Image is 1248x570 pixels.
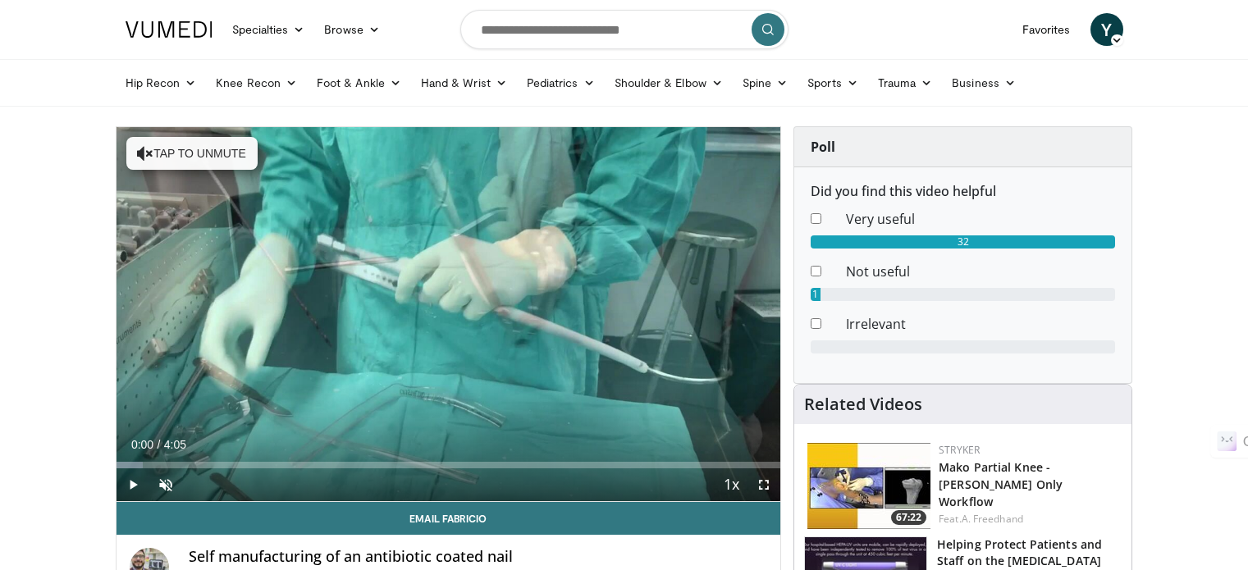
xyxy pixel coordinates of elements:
[126,137,258,170] button: Tap to unmute
[126,21,213,38] img: VuMedi Logo
[314,13,390,46] a: Browse
[939,459,1063,509] a: Mako Partial Knee - [PERSON_NAME] Only Workflow
[798,66,868,99] a: Sports
[117,127,781,502] video-js: Video Player
[811,184,1115,199] h6: Did you find this video helpful
[811,138,835,156] strong: Poll
[834,209,1127,229] dd: Very useful
[131,438,153,451] span: 0:00
[605,66,733,99] a: Shoulder & Elbow
[1013,13,1081,46] a: Favorites
[807,443,930,529] img: dc69b858-21f6-4c50-808c-126f4672f1f7.150x105_q85_crop-smart_upscale.jpg
[834,262,1127,281] dd: Not useful
[149,468,182,501] button: Unmute
[117,468,149,501] button: Play
[811,235,1115,249] div: 32
[868,66,943,99] a: Trauma
[747,468,780,501] button: Fullscreen
[206,66,307,99] a: Knee Recon
[222,13,315,46] a: Specialties
[733,66,798,99] a: Spine
[460,10,789,49] input: Search topics, interventions
[411,66,517,99] a: Hand & Wrist
[891,510,926,525] span: 67:22
[307,66,411,99] a: Foot & Ankle
[811,288,821,301] div: 1
[158,438,161,451] span: /
[962,512,1023,526] a: A. Freedhand
[942,66,1026,99] a: Business
[939,443,980,457] a: Stryker
[804,394,922,414] h4: Related Videos
[517,66,605,99] a: Pediatrics
[117,502,781,535] a: Email Fabricio
[117,462,781,468] div: Progress Bar
[715,468,747,501] button: Playback Rate
[164,438,186,451] span: 4:05
[116,66,207,99] a: Hip Recon
[807,443,930,529] a: 67:22
[189,548,768,566] h4: Self manufacturing of an antibiotic coated nail
[834,314,1127,334] dd: Irrelevant
[939,512,1118,527] div: Feat.
[1090,13,1123,46] a: Y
